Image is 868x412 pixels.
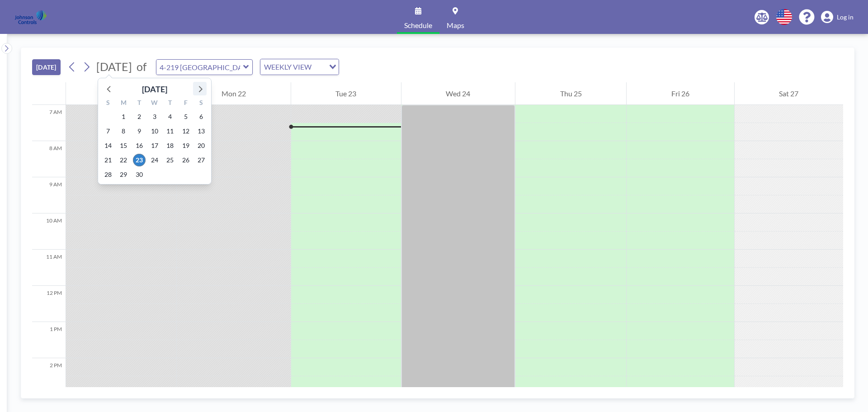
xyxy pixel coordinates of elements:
[837,13,854,21] span: Log in
[195,154,208,166] span: Saturday, September 27, 2025
[32,250,66,286] div: 11 AM
[148,139,161,152] span: Wednesday, September 17, 2025
[148,110,161,123] span: Wednesday, September 3, 2025
[291,82,401,105] div: Tue 23
[32,105,66,141] div: 7 AM
[102,154,114,166] span: Sunday, September 21, 2025
[102,125,114,137] span: Sunday, September 7, 2025
[735,82,843,105] div: Sat 27
[195,125,208,137] span: Saturday, September 13, 2025
[195,110,208,123] span: Saturday, September 6, 2025
[162,98,178,109] div: T
[117,110,130,123] span: Monday, September 1, 2025
[179,139,192,152] span: Friday, September 19, 2025
[133,154,146,166] span: Tuesday, September 23, 2025
[117,139,130,152] span: Monday, September 15, 2025
[117,125,130,137] span: Monday, September 8, 2025
[148,154,161,166] span: Wednesday, September 24, 2025
[627,82,734,105] div: Fri 26
[156,60,243,75] input: 4-219 Auckland
[96,60,132,73] span: [DATE]
[117,168,130,181] span: Monday, September 29, 2025
[32,358,66,394] div: 2 PM
[515,82,626,105] div: Thu 25
[133,125,146,137] span: Tuesday, September 9, 2025
[177,82,290,105] div: Mon 22
[133,139,146,152] span: Tuesday, September 16, 2025
[102,168,114,181] span: Sunday, September 28, 2025
[193,98,209,109] div: S
[32,177,66,213] div: 9 AM
[32,213,66,250] div: 10 AM
[137,60,146,74] span: of
[164,139,176,152] span: Thursday, September 18, 2025
[401,82,515,105] div: Wed 24
[100,98,116,109] div: S
[314,61,324,73] input: Search for option
[404,22,432,29] span: Schedule
[32,141,66,177] div: 8 AM
[14,8,47,26] img: organization-logo
[447,22,464,29] span: Maps
[32,286,66,322] div: 12 PM
[116,98,131,109] div: M
[164,125,176,137] span: Thursday, September 11, 2025
[195,139,208,152] span: Saturday, September 20, 2025
[66,82,176,105] div: Sun 21
[133,168,146,181] span: Tuesday, September 30, 2025
[132,98,147,109] div: T
[133,110,146,123] span: Tuesday, September 2, 2025
[260,59,339,75] div: Search for option
[147,98,162,109] div: W
[102,139,114,152] span: Sunday, September 14, 2025
[178,98,193,109] div: F
[32,322,66,358] div: 1 PM
[142,83,167,95] div: [DATE]
[117,154,130,166] span: Monday, September 22, 2025
[262,61,313,73] span: WEEKLY VIEW
[164,154,176,166] span: Thursday, September 25, 2025
[164,110,176,123] span: Thursday, September 4, 2025
[179,110,192,123] span: Friday, September 5, 2025
[179,125,192,137] span: Friday, September 12, 2025
[821,11,854,24] a: Log in
[32,59,61,75] button: [DATE]
[179,154,192,166] span: Friday, September 26, 2025
[148,125,161,137] span: Wednesday, September 10, 2025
